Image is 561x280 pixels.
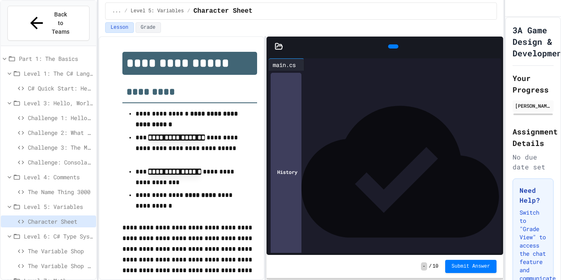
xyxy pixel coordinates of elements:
[19,54,93,63] span: Part 1: The Basics
[187,8,190,14] span: /
[520,185,547,205] h3: Need Help?
[513,152,554,172] div: No due date set
[136,22,161,33] button: Grade
[24,202,93,211] span: Level 5: Variables
[28,128,93,137] span: Challenge 2: What Comes Next
[28,143,93,152] span: Challenge 3: The Makings of a Programmer
[124,8,127,14] span: /
[28,187,93,196] span: The Name Thing 3000
[105,22,133,33] button: Lesson
[513,126,554,149] h2: Assignment Details
[445,260,497,273] button: Submit Answer
[421,262,427,271] span: -
[452,263,490,270] span: Submit Answer
[429,263,432,270] span: /
[28,247,93,255] span: The Variable Shop
[28,84,93,93] span: C# Quick Start: Hello [PERSON_NAME]!
[28,158,93,167] span: Challenge: Consolas and Telim
[112,8,121,14] span: ...
[193,6,253,16] span: Character Sheet
[131,8,184,14] span: Level 5: Variables
[24,99,93,107] span: Level 3: Hello, World!
[24,173,93,181] span: Level 4: Comments
[28,217,93,226] span: Character Sheet
[271,73,301,271] div: History
[24,232,93,241] span: Level 6: C# Type System
[515,102,551,109] div: [PERSON_NAME]
[28,113,93,122] span: Challenge 1: Hello, World!
[432,263,438,270] span: 10
[24,69,93,78] span: Level 1: The C# Language
[269,60,300,69] div: main.cs
[28,261,93,270] span: The Variable Shop Returns
[513,72,554,95] h2: Your Progress
[7,6,90,41] button: Back to Teams
[269,58,304,71] div: main.cs
[51,10,70,36] span: Back to Teams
